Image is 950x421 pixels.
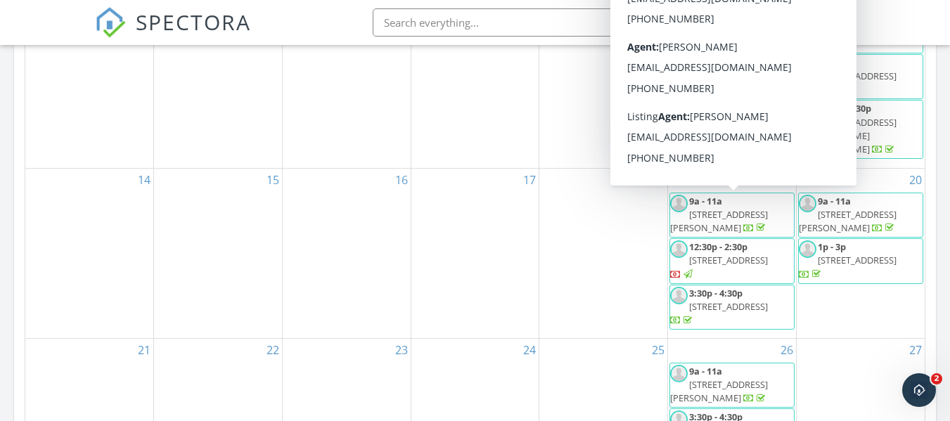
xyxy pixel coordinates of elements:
[799,56,816,74] img: default-user-f0147aede5fd5fa78ca7ade42f37bd4542148d508eef1c3d3ea960f66861d68b.jpg
[669,193,795,238] a: 9a - 11a [STREET_ADDRESS][PERSON_NAME]
[669,238,795,284] a: 12:30p - 2:30p [STREET_ADDRESS]
[799,208,897,234] span: [STREET_ADDRESS][PERSON_NAME]
[670,240,688,258] img: default-user-f0147aede5fd5fa78ca7ade42f37bd4542148d508eef1c3d3ea960f66861d68b.jpg
[818,254,897,266] span: [STREET_ADDRESS]
[798,193,923,238] a: 9a - 11a [STREET_ADDRESS][PERSON_NAME]
[264,339,282,361] a: Go to September 22, 2025
[798,100,923,159] a: 3:30p - 4:30p [STREET_ADDRESS][PERSON_NAME][PERSON_NAME]
[670,195,688,212] img: default-user-f0147aede5fd5fa78ca7ade42f37bd4542148d508eef1c3d3ea960f66861d68b.jpg
[670,365,688,382] img: default-user-f0147aede5fd5fa78ca7ade42f37bd4542148d508eef1c3d3ea960f66861d68b.jpg
[154,168,283,338] td: Go to September 15, 2025
[136,7,251,37] span: SPECTORA
[668,168,797,338] td: Go to September 19, 2025
[135,169,153,191] a: Go to September 14, 2025
[906,339,925,361] a: Go to September 27, 2025
[778,339,796,361] a: Go to September 26, 2025
[670,56,768,96] a: 1p - 3p [STREET_ADDRESS]
[264,169,282,191] a: Go to September 15, 2025
[649,169,667,191] a: Go to September 18, 2025
[689,56,717,69] span: 1p - 3p
[670,10,768,49] a: 9a - 11a [STREET_ADDRESS]
[135,339,153,361] a: Go to September 21, 2025
[744,8,835,22] div: [PERSON_NAME]
[799,116,897,155] span: [STREET_ADDRESS][PERSON_NAME][PERSON_NAME]
[689,254,768,266] span: [STREET_ADDRESS]
[818,70,897,82] span: [STREET_ADDRESS]
[411,168,539,338] td: Go to September 17, 2025
[818,56,846,69] span: 1p - 3p
[798,238,923,284] a: 1p - 3p [STREET_ADDRESS]
[669,54,795,100] a: 1p - 3p [STREET_ADDRESS]
[392,169,411,191] a: Go to September 16, 2025
[649,339,667,361] a: Go to September 25, 2025
[520,339,539,361] a: Go to September 24, 2025
[902,373,936,407] iframe: Intercom live chat
[689,365,722,377] span: 9a - 11a
[670,208,768,234] span: [STREET_ADDRESS][PERSON_NAME]
[670,102,688,119] img: default-user-f0147aede5fd5fa78ca7ade42f37bd4542148d508eef1c3d3ea960f66861d68b.jpg
[799,195,816,212] img: default-user-f0147aede5fd5fa78ca7ade42f37bd4542148d508eef1c3d3ea960f66861d68b.jpg
[799,240,897,280] a: 1p - 3p [STREET_ADDRESS]
[689,116,768,129] span: [STREET_ADDRESS]
[799,195,897,234] a: 9a - 11a [STREET_ADDRESS][PERSON_NAME]
[818,195,851,207] span: 9a - 11a
[95,19,251,48] a: SPECTORA
[906,169,925,191] a: Go to September 20, 2025
[799,10,897,49] a: 9a - 11a [STREET_ADDRESS]
[539,168,668,338] td: Go to September 18, 2025
[799,102,897,155] a: 3:30p - 4:30p [STREET_ADDRESS][PERSON_NAME][PERSON_NAME]
[670,287,688,304] img: default-user-f0147aede5fd5fa78ca7ade42f37bd4542148d508eef1c3d3ea960f66861d68b.jpg
[689,195,722,207] span: 9a - 11a
[799,240,816,258] img: default-user-f0147aede5fd5fa78ca7ade42f37bd4542148d508eef1c3d3ea960f66861d68b.jpg
[798,54,923,100] a: 1p - 3p [STREET_ADDRESS]
[670,287,768,326] a: 3:30p - 4:30p [STREET_ADDRESS]
[818,102,871,115] span: 3:30p - 4:30p
[799,56,897,96] a: 1p - 3p [STREET_ADDRESS]
[282,168,411,338] td: Go to September 16, 2025
[670,102,768,141] a: 3:30p - 4:30p [STREET_ADDRESS]
[670,195,768,234] a: 9a - 11a [STREET_ADDRESS][PERSON_NAME]
[689,287,743,299] span: 3:30p - 4:30p
[669,363,795,408] a: 9a - 11a [STREET_ADDRESS][PERSON_NAME]
[778,169,796,191] a: Go to September 19, 2025
[689,70,768,82] span: [STREET_ADDRESS]
[931,373,942,384] span: 2
[669,285,795,330] a: 3:30p - 4:30p [STREET_ADDRESS]
[818,240,846,253] span: 1p - 3p
[520,169,539,191] a: Go to September 17, 2025
[689,300,768,313] span: [STREET_ADDRESS]
[95,7,126,38] img: The Best Home Inspection Software - Spectora
[25,168,154,338] td: Go to September 14, 2025
[799,102,816,119] img: default-user-f0147aede5fd5fa78ca7ade42f37bd4542148d508eef1c3d3ea960f66861d68b.jpg
[669,100,795,145] a: 3:30p - 4:30p [STREET_ADDRESS]
[705,22,846,37] div: Pro-Spect Inspection Services
[670,56,688,74] img: default-user-f0147aede5fd5fa78ca7ade42f37bd4542148d508eef1c3d3ea960f66861d68b.jpg
[392,339,411,361] a: Go to September 23, 2025
[689,102,743,115] span: 3:30p - 4:30p
[670,240,768,280] a: 12:30p - 2:30p [STREET_ADDRESS]
[689,240,747,253] span: 12:30p - 2:30p
[670,365,768,404] a: 9a - 11a [STREET_ADDRESS][PERSON_NAME]
[796,168,925,338] td: Go to September 20, 2025
[670,378,768,404] span: [STREET_ADDRESS][PERSON_NAME]
[373,8,654,37] input: Search everything...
